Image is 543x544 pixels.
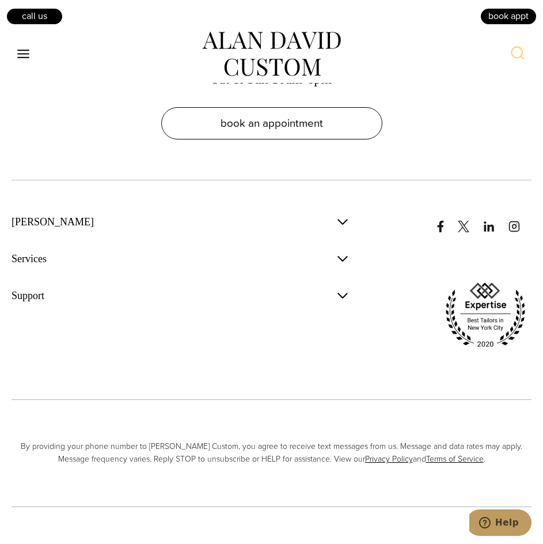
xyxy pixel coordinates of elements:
[12,283,350,308] button: Support
[483,209,506,232] a: linkedin
[12,215,94,229] span: [PERSON_NAME]
[12,246,350,271] button: Services
[508,209,531,232] a: instagram
[458,209,481,232] a: x/twitter
[504,40,531,68] button: View Search Form
[480,7,537,25] a: book appt
[426,453,484,465] a: Terms of Service
[12,252,47,266] span: Services
[469,509,531,538] iframe: Opens a widget where you can chat to one of our agents
[365,453,413,465] a: Privacy Policy
[203,32,341,77] img: alan david custom
[12,440,531,466] span: By providing your phone number to [PERSON_NAME] Custom, you agree to receive text messages from u...
[221,115,323,131] span: book an appointment
[435,209,455,232] a: Facebook
[6,7,63,25] a: Call Us
[12,44,36,65] button: Open menu
[161,107,382,139] a: book an appointment
[12,289,44,303] span: Support
[439,278,531,352] img: expertise, best tailors in new york city 2020
[12,209,350,235] button: [PERSON_NAME]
